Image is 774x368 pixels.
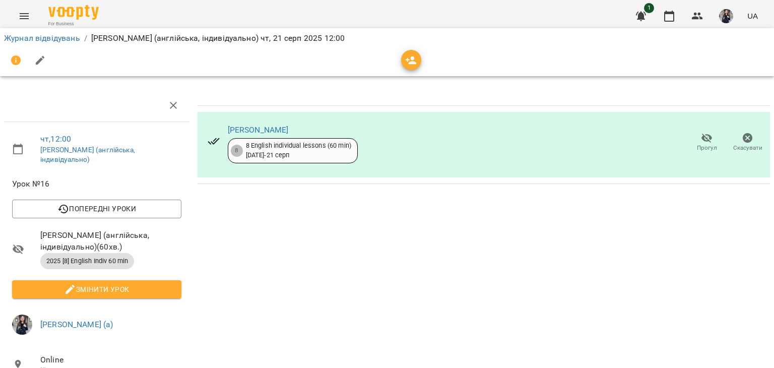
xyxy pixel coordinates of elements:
[91,32,345,44] p: [PERSON_NAME] (англійська, індивідуально) чт, 21 серп 2025 12:00
[20,283,173,295] span: Змінити урок
[48,5,99,20] img: Voopty Logo
[12,315,32,335] img: 5dc71f453aaa25dcd3a6e3e648fe382a.JPG
[12,200,181,218] button: Попередні уроки
[697,144,717,152] span: Прогул
[719,9,733,23] img: 5dc71f453aaa25dcd3a6e3e648fe382a.JPG
[246,141,351,160] div: 8 English individual lessons (60 min) [DATE] - 21 серп
[40,146,135,164] a: [PERSON_NAME] (англійська, індивідуально)
[4,33,80,43] a: Журнал відвідувань
[40,354,181,366] span: Online
[48,21,99,27] span: For Business
[733,144,762,152] span: Скасувати
[40,257,134,266] span: 2025 [8] English Indiv 60 min
[747,11,758,21] span: UA
[644,3,654,13] span: 1
[40,134,71,144] a: чт , 12:00
[40,229,181,253] span: [PERSON_NAME] (англійська, індивідуально) ( 60 хв. )
[40,320,113,329] a: [PERSON_NAME] (а)
[20,203,173,215] span: Попередні уроки
[12,178,181,190] span: Урок №16
[727,129,768,157] button: Скасувати
[12,4,36,28] button: Menu
[84,32,87,44] li: /
[686,129,727,157] button: Прогул
[231,145,243,157] div: 8
[743,7,762,25] button: UA
[12,280,181,298] button: Змінити урок
[4,32,770,44] nav: breadcrumb
[228,125,289,135] a: [PERSON_NAME]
